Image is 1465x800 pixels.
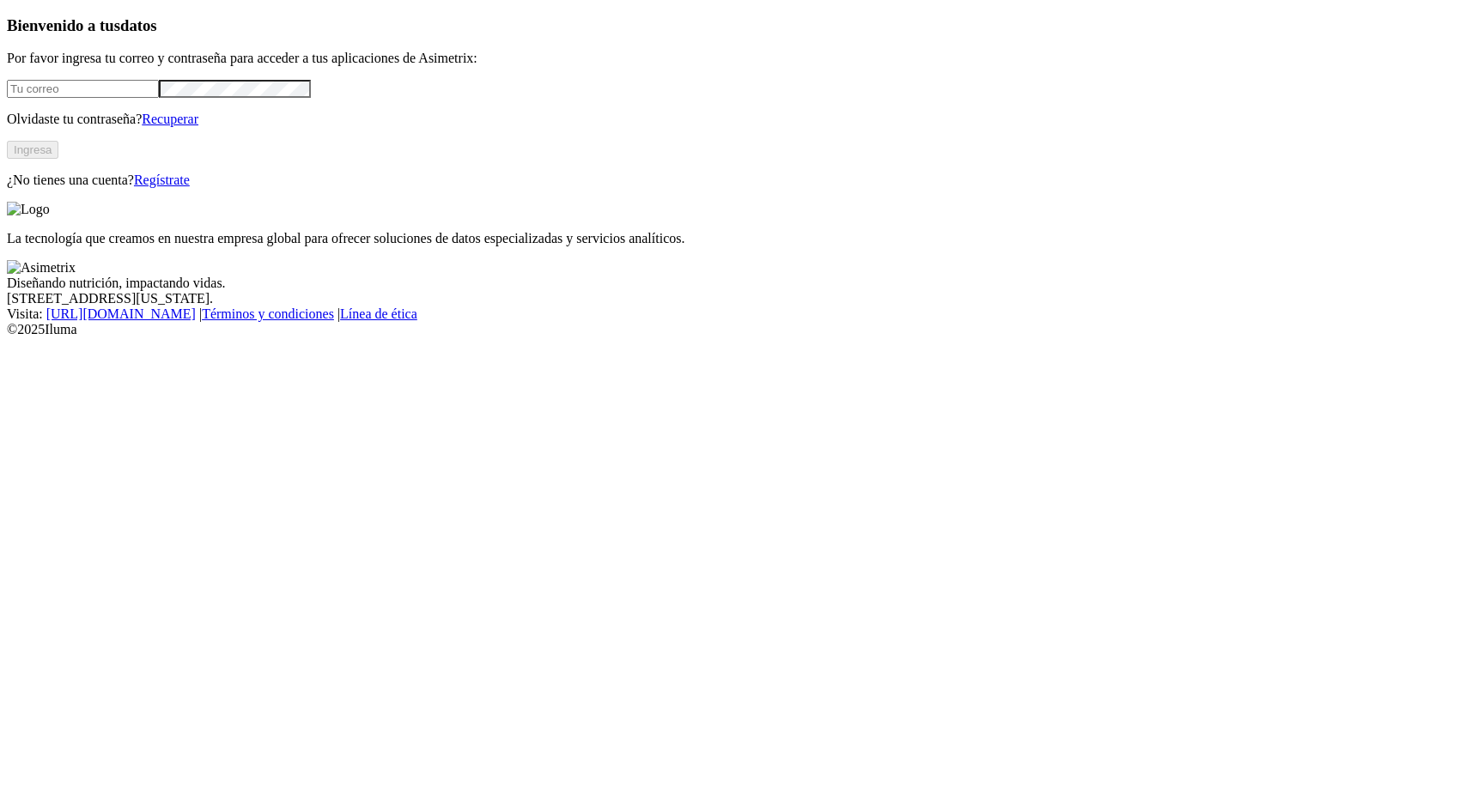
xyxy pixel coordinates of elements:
button: Ingresa [7,141,58,159]
div: Visita : | | [7,306,1458,322]
input: Tu correo [7,80,159,98]
h3: Bienvenido a tus [7,16,1458,35]
div: Diseñando nutrición, impactando vidas. [7,276,1458,291]
a: Regístrate [134,173,190,187]
p: Olvidaste tu contraseña? [7,112,1458,127]
a: Recuperar [142,112,198,126]
div: © 2025 Iluma [7,322,1458,337]
a: Línea de ética [340,306,417,321]
p: La tecnología que creamos en nuestra empresa global para ofrecer soluciones de datos especializad... [7,231,1458,246]
img: Logo [7,202,50,217]
p: Por favor ingresa tu correo y contraseña para acceder a tus aplicaciones de Asimetrix: [7,51,1458,66]
span: datos [120,16,157,34]
a: Términos y condiciones [202,306,334,321]
div: [STREET_ADDRESS][US_STATE]. [7,291,1458,306]
p: ¿No tienes una cuenta? [7,173,1458,188]
img: Asimetrix [7,260,76,276]
a: [URL][DOMAIN_NAME] [46,306,196,321]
